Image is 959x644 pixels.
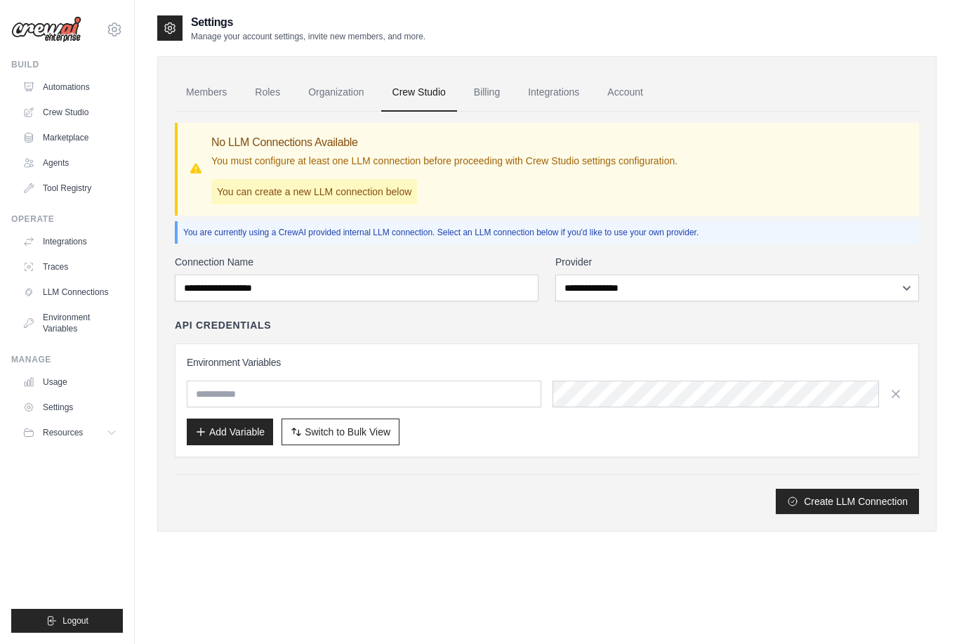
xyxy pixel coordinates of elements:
[17,256,123,278] a: Traces
[17,396,123,419] a: Settings
[11,59,123,70] div: Build
[17,177,123,199] a: Tool Registry
[297,74,375,112] a: Organization
[889,577,959,644] div: Виджет чата
[596,74,654,112] a: Account
[517,74,590,112] a: Integrations
[17,126,123,149] a: Marketplace
[11,213,123,225] div: Operate
[17,230,123,253] a: Integrations
[191,31,425,42] p: Manage your account settings, invite new members, and more.
[187,419,273,445] button: Add Variable
[555,255,919,269] label: Provider
[17,421,123,444] button: Resources
[463,74,511,112] a: Billing
[17,152,123,174] a: Agents
[43,427,83,438] span: Resources
[183,227,913,238] p: You are currently using a CrewAI provided internal LLM connection. Select an LLM connection below...
[17,371,123,393] a: Usage
[282,419,399,445] button: Switch to Bulk View
[175,255,538,269] label: Connection Name
[244,74,291,112] a: Roles
[11,16,81,43] img: Logo
[17,281,123,303] a: LLM Connections
[62,615,88,626] span: Logout
[11,354,123,365] div: Manage
[191,14,425,31] h2: Settings
[305,425,390,439] span: Switch to Bulk View
[211,154,677,168] p: You must configure at least one LLM connection before proceeding with Crew Studio settings config...
[17,101,123,124] a: Crew Studio
[381,74,457,112] a: Crew Studio
[17,306,123,340] a: Environment Variables
[187,355,907,369] h3: Environment Variables
[211,179,417,204] p: You can create a new LLM connection below
[11,609,123,633] button: Logout
[776,489,919,514] button: Create LLM Connection
[175,74,238,112] a: Members
[175,318,271,332] h4: API Credentials
[211,134,677,151] h3: No LLM Connections Available
[17,76,123,98] a: Automations
[889,577,959,644] iframe: Chat Widget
